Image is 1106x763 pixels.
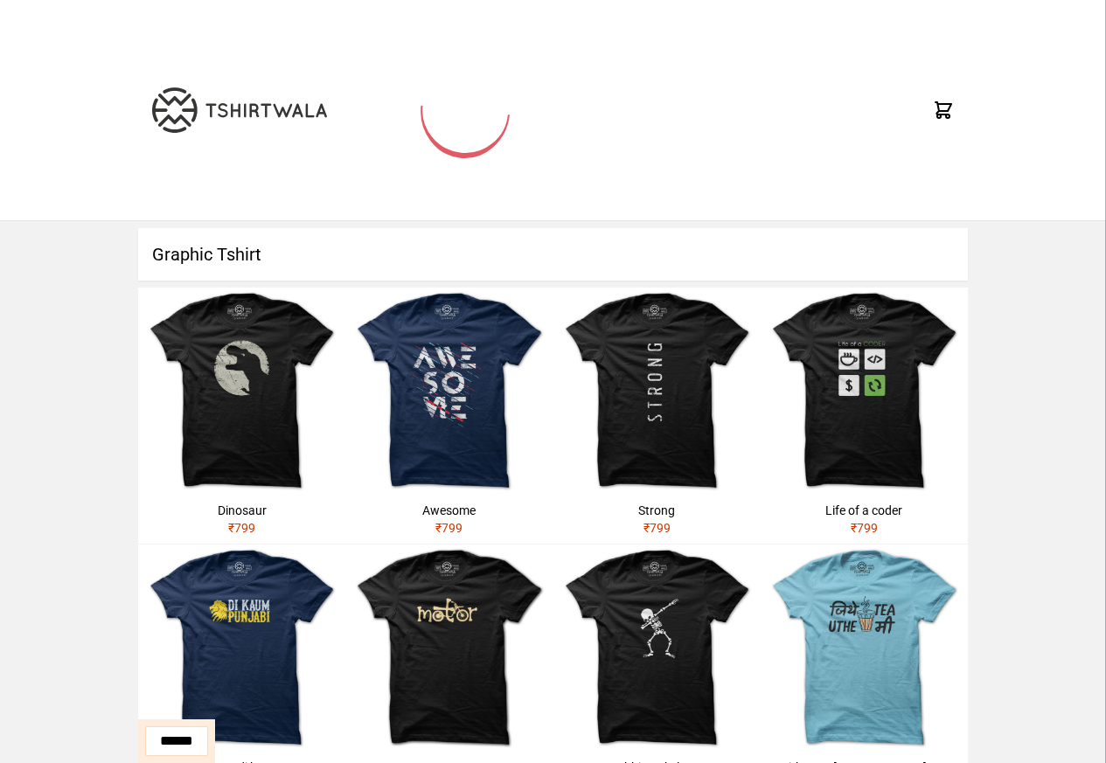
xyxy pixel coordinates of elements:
[152,87,327,133] img: TW-LOGO-400-104.png
[345,288,553,544] a: Awesome₹799
[643,521,671,535] span: ₹ 799
[553,288,761,544] a: Strong₹799
[352,502,546,519] div: Awesome
[145,502,338,519] div: Dinosaur
[345,545,553,752] img: motor.jpg
[228,521,255,535] span: ₹ 799
[138,545,345,752] img: shera-di-kaum-punjabi-1.jpg
[138,228,968,281] h1: Graphic Tshirt
[761,288,968,544] a: Life of a coder₹799
[560,502,754,519] div: Strong
[138,288,345,495] img: dinosaur.jpg
[851,521,878,535] span: ₹ 799
[761,288,968,495] img: life-of-a-coder.jpg
[553,545,761,752] img: skeleton-dabbing.jpg
[345,288,553,495] img: awesome.jpg
[761,545,968,752] img: jithe-tea-uthe-me.jpg
[435,521,463,535] span: ₹ 799
[553,288,761,495] img: strong.jpg
[768,502,961,519] div: Life of a coder
[138,288,345,544] a: Dinosaur₹799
